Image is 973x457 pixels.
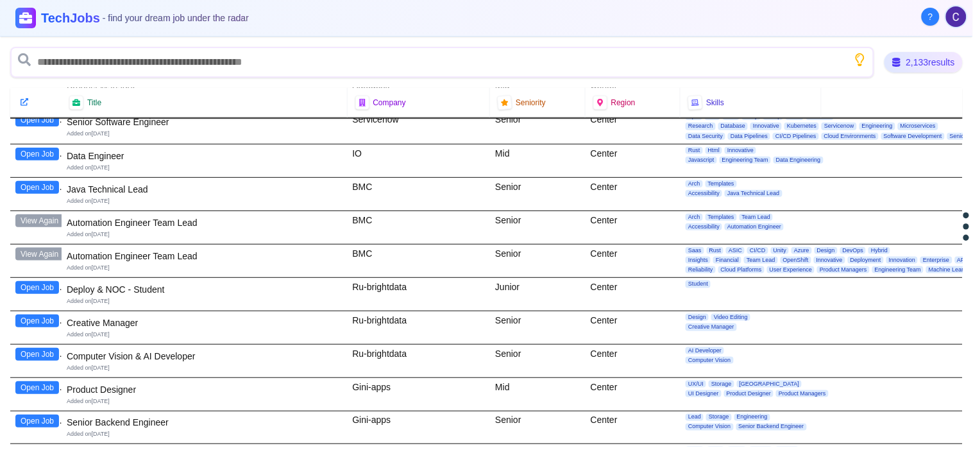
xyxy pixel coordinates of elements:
[348,311,491,344] div: Ru-brightdata
[490,278,586,311] div: Junior
[67,383,343,396] div: Product Designer
[586,211,681,244] div: Center
[848,257,884,264] span: Deployment
[611,98,636,108] span: Region
[707,247,724,254] span: Rust
[490,411,586,444] div: Senior
[67,397,343,406] div: Added on [DATE]
[718,266,765,273] span: Cloud Platforms
[736,424,807,431] span: Senior Backend Engineer
[686,424,733,431] span: Computer Vision
[67,216,343,229] div: Automation Engineer Team Lead
[686,214,703,221] span: Arch
[15,315,59,327] button: Open Job
[726,247,745,254] span: ASIC
[67,364,343,372] div: Added on [DATE]
[868,247,890,254] span: Hybrid
[67,164,343,172] div: Added on [DATE]
[490,178,586,211] div: Senior
[686,190,722,197] span: Accessibility
[724,390,774,397] span: Product Designer
[706,147,723,154] span: Html
[822,123,857,130] span: Servicenow
[586,144,681,177] div: Center
[67,130,343,138] div: Added on [DATE]
[872,266,924,273] span: Engineering Team
[490,110,586,144] div: Senior
[822,133,879,140] span: Cloud Environments
[706,180,737,187] span: Templates
[686,414,704,421] span: Lead
[373,98,406,108] span: Company
[776,390,829,397] span: Product Managers
[67,316,343,329] div: Creative Manager
[774,157,824,164] span: Data Engineering
[686,323,737,331] span: Creative Manager
[706,214,737,221] span: Templates
[348,345,491,377] div: Ru-brightdata
[586,311,681,344] div: Center
[67,297,343,306] div: Added on [DATE]
[348,378,491,411] div: Gini-apps
[41,9,249,27] h1: TechJobs
[586,411,681,444] div: Center
[348,144,491,177] div: IO
[686,347,724,354] span: AI Developer
[490,245,586,278] div: Senior
[15,148,59,160] button: Open Job
[67,197,343,205] div: Added on [DATE]
[686,381,706,388] span: UX/UI
[744,257,778,264] span: Team Lead
[490,144,586,177] div: Mid
[750,123,782,130] span: Innovative
[815,247,838,254] span: Design
[348,411,491,444] div: Gini-apps
[720,157,771,164] span: Engineering Team
[706,414,732,421] span: Storage
[734,414,770,421] span: Engineering
[686,247,704,254] span: Saas
[586,245,681,278] div: Center
[686,147,703,154] span: Rust
[881,133,945,140] span: Software Development
[87,98,101,108] span: Title
[945,5,968,28] button: User menu
[67,283,343,296] div: Deploy & NOC - Student
[817,266,870,273] span: Product Managers
[67,417,343,429] div: Senior Backend Engineer
[706,98,724,108] span: Skills
[773,133,819,140] span: CI/CD Pipelines
[884,52,963,73] div: 2,133 results
[67,150,343,162] div: Data Engineer
[718,123,749,130] span: Database
[686,223,722,230] span: Accessibility
[740,214,774,221] span: Team Lead
[67,331,343,339] div: Added on [DATE]
[946,6,967,27] img: User avatar
[747,247,768,254] span: CI/CD
[686,390,722,397] span: UI Designer
[516,98,546,108] span: Seniority
[490,211,586,244] div: Senior
[348,211,491,244] div: BMC
[15,214,63,227] button: View Again
[840,247,867,254] span: DevOps
[725,147,756,154] span: Innovative
[490,311,586,344] div: Senior
[586,110,681,144] div: Center
[898,123,938,130] span: Microservices
[771,247,790,254] span: Unity
[15,415,59,427] button: Open Job
[709,381,734,388] span: Storage
[920,257,952,264] span: Enterprise
[686,266,716,273] span: Reliability
[348,178,491,211] div: BMC
[15,381,59,394] button: Open Job
[725,223,784,230] span: Automation Engineer
[791,247,812,254] span: Azure
[713,257,741,264] span: Financial
[686,133,725,140] span: Data Security
[686,314,709,321] span: Design
[928,10,933,23] span: ?
[781,257,811,264] span: OpenShift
